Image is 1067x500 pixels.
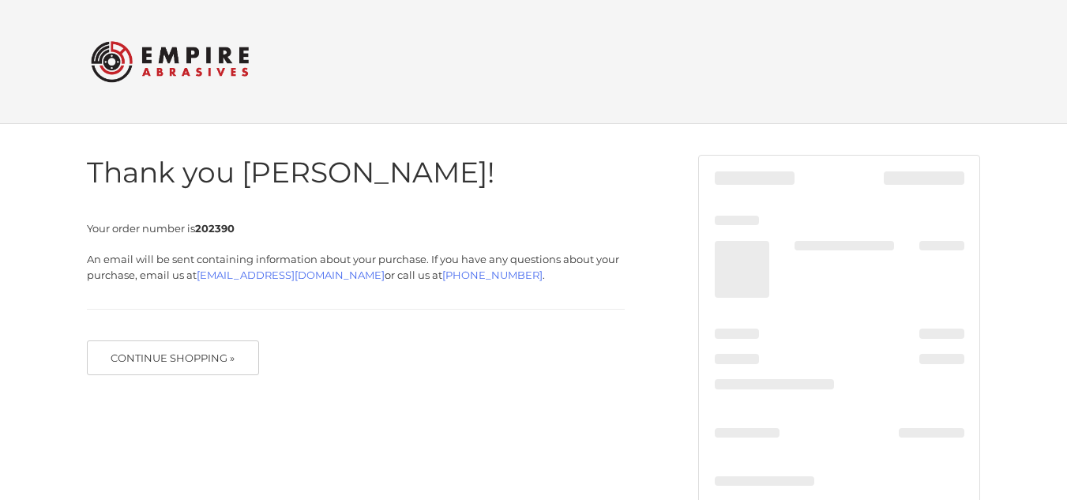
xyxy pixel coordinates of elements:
[87,340,259,375] button: Continue Shopping »
[87,155,625,190] h1: Thank you [PERSON_NAME]!
[87,253,619,281] span: An email will be sent containing information about your purchase. If you have any questions about...
[197,269,385,281] a: [EMAIL_ADDRESS][DOMAIN_NAME]
[442,269,543,281] a: [PHONE_NUMBER]
[87,222,235,235] span: Your order number is
[195,222,235,235] strong: 202390
[91,31,249,92] img: Empire Abrasives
